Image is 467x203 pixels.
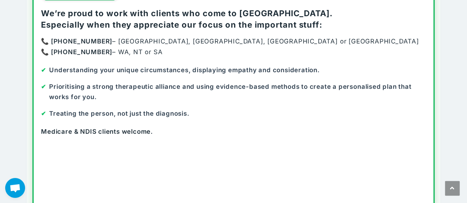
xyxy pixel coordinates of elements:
strong: Medicare & NDIS clients welcome. [41,128,153,135]
strong: 📞 [PHONE_NUMBER] [41,38,112,45]
strong: 📞 [PHONE_NUMBER] [41,48,112,56]
div: Open chat [5,178,25,198]
strong: Treating the person, not just the diagnosis. [49,110,189,117]
h3: We’re proud to work with clients who come to [GEOGRAPHIC_DATA]. Especially when they appreciate o... [41,8,426,31]
strong: Prioritising a strong therapeutic alliance and using evidence-based methods to create a personali... [49,83,411,101]
a: Scroll to the top of the page [445,181,460,196]
p: – [GEOGRAPHIC_DATA], [GEOGRAPHIC_DATA], [GEOGRAPHIC_DATA] or [GEOGRAPHIC_DATA] – WA, NT or SA [41,36,426,57]
strong: Understanding your unique circumstances, displaying empathy and consideration. [49,66,319,74]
